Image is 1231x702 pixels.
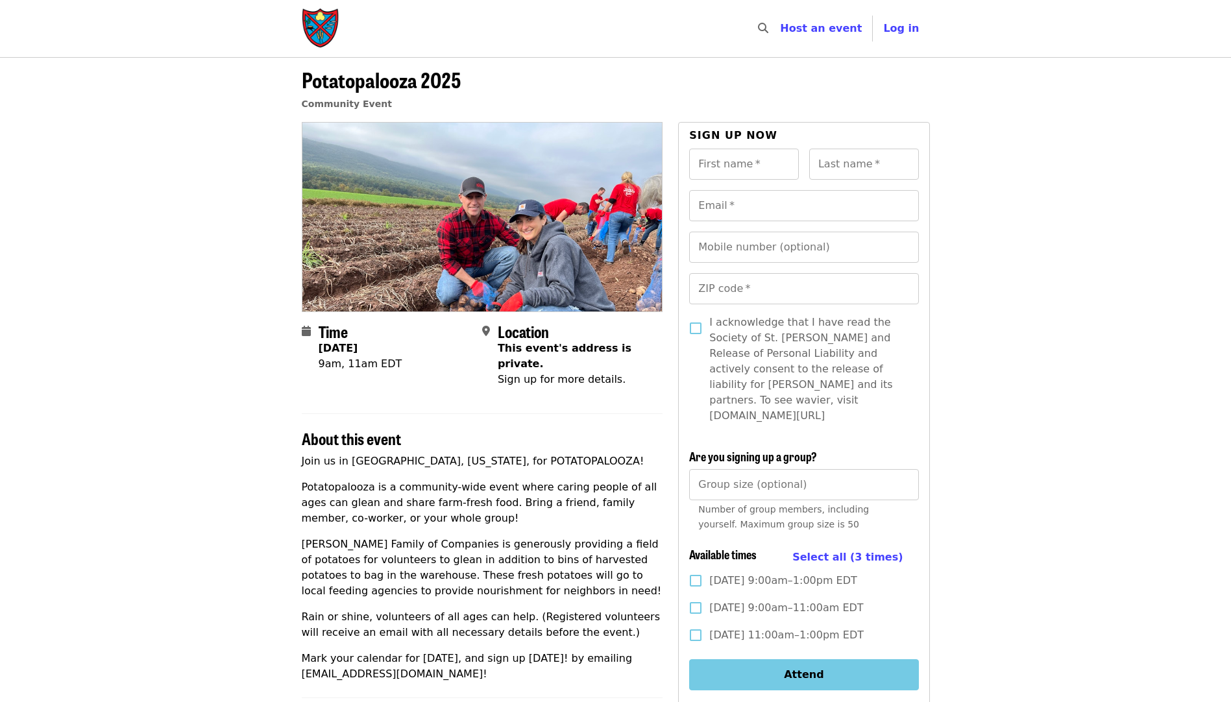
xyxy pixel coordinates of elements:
p: Potatopalooza is a community-wide event where caring people of all ages can glean and share farm-... [302,479,663,526]
span: Location [498,320,549,343]
input: Mobile number (optional) [689,232,918,263]
button: Log in [873,16,929,42]
input: Last name [809,149,919,180]
span: [DATE] 11:00am–1:00pm EDT [709,627,864,643]
i: map-marker-alt icon [482,325,490,337]
span: Number of group members, including yourself. Maximum group size is 50 [698,504,869,529]
p: Join us in [GEOGRAPHIC_DATA], [US_STATE], for POTATOPALOOZA! [302,454,663,469]
p: Rain or shine, volunteers of all ages can help. (Registered volunteers will receive an email with... [302,609,663,640]
input: ZIP code [689,273,918,304]
p: Mark your calendar for [DATE], and sign up [DATE]! by emailing [EMAIL_ADDRESS][DOMAIN_NAME]! [302,651,663,682]
input: [object Object] [689,469,918,500]
span: Log in [883,22,919,34]
div: 9am, 11am EDT [319,356,402,372]
button: Attend [689,659,918,690]
span: I acknowledge that I have read the Society of St. [PERSON_NAME] and Release of Personal Liability... [709,315,908,424]
span: Sign up now [689,129,777,141]
span: Available times [689,546,757,563]
span: Select all (3 times) [792,551,903,563]
input: Email [689,190,918,221]
img: Potatopalooza 2025 organized by Society of St. Andrew [302,123,663,311]
span: [DATE] 9:00am–11:00am EDT [709,600,863,616]
span: Sign up for more details. [498,373,626,385]
span: Time [319,320,348,343]
i: calendar icon [302,325,311,337]
span: [DATE] 9:00am–1:00pm EDT [709,573,857,588]
p: [PERSON_NAME] Family of Companies is generously providing a field of potatoes for volunteers to g... [302,537,663,599]
input: First name [689,149,799,180]
span: About this event [302,427,401,450]
span: This event's address is private. [498,342,631,370]
button: Select all (3 times) [792,548,903,567]
strong: [DATE] [319,342,358,354]
img: Society of St. Andrew - Home [302,8,341,49]
input: Search [776,13,786,44]
i: search icon [758,22,768,34]
a: Host an event [780,22,862,34]
span: Are you signing up a group? [689,448,817,465]
span: Potatopalooza 2025 [302,64,461,95]
a: Community Event [302,99,392,109]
